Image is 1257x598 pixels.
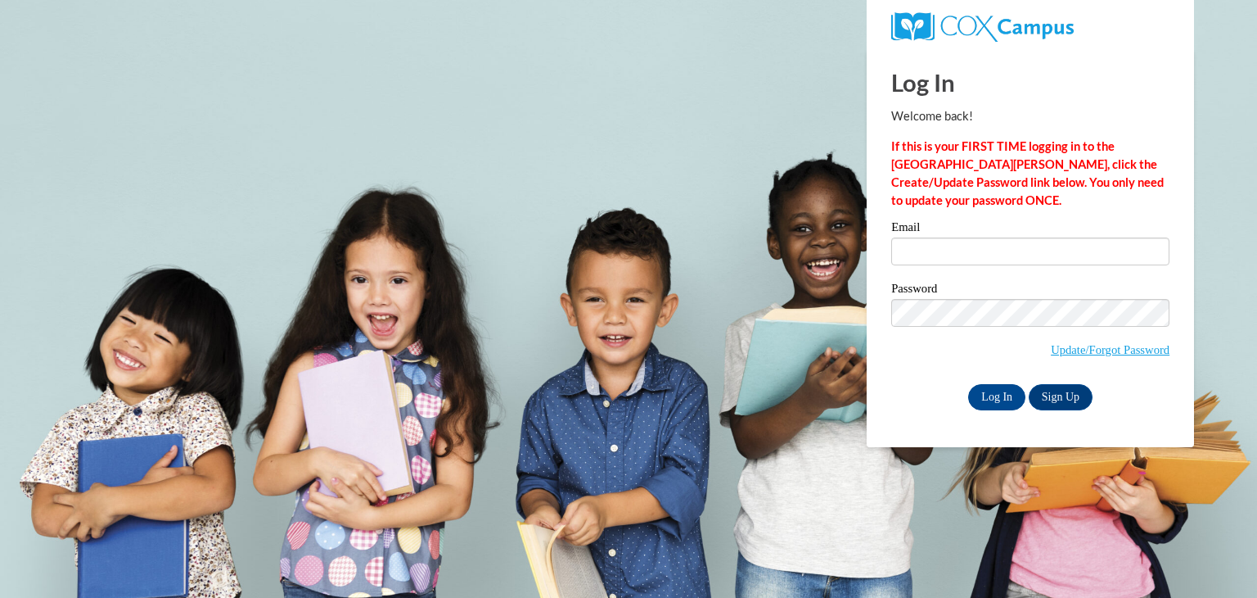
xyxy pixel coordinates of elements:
[1051,343,1169,356] a: Update/Forgot Password
[891,283,1169,299] label: Password
[891,139,1164,207] strong: If this is your FIRST TIME logging in to the [GEOGRAPHIC_DATA][PERSON_NAME], click the Create/Upd...
[968,384,1025,410] input: Log In
[891,66,1169,99] h1: Log In
[891,221,1169,238] label: Email
[1029,384,1093,410] a: Sign Up
[891,19,1074,33] a: COX Campus
[891,107,1169,125] p: Welcome back!
[891,12,1074,42] img: COX Campus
